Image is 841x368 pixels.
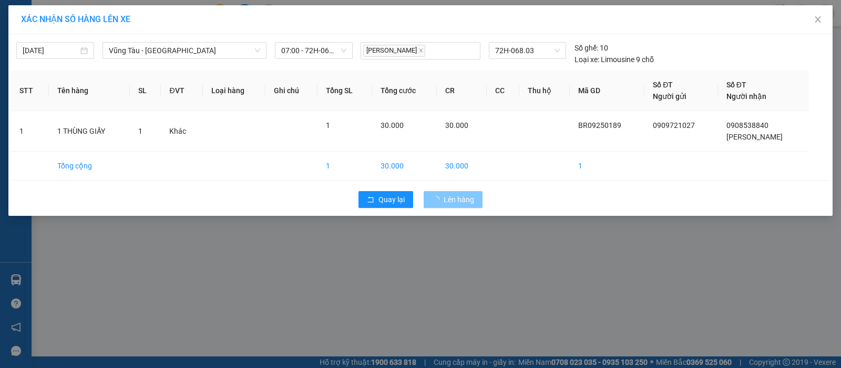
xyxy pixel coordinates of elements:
[487,71,519,111] th: CC
[11,71,49,111] th: STT
[254,47,261,54] span: down
[726,121,768,130] span: 0908538840
[9,10,25,21] span: Gửi:
[378,194,405,205] span: Quay lại
[116,74,166,93] span: VPNVT
[372,71,437,111] th: Tổng cước
[161,71,203,111] th: ĐVT
[161,111,203,152] td: Khác
[109,43,260,58] span: Vũng Tàu - Sân Bay
[437,71,487,111] th: CR
[100,59,185,74] div: 0908538840
[445,121,468,130] span: 30.000
[814,15,822,24] span: close
[281,43,346,58] span: 07:00 - 72H-068.03
[358,191,413,208] button: rollbackQuay lại
[653,92,686,101] span: Người gửi
[23,45,78,56] input: 14/09/2025
[49,111,129,152] td: 1 THÙNG GIẤY
[570,71,644,111] th: Mã GD
[444,194,474,205] span: Lên hàng
[100,47,185,59] div: [PERSON_NAME]
[203,71,265,111] th: Loại hàng
[381,121,404,130] span: 30.000
[575,42,598,54] span: Số ghế:
[570,152,644,181] td: 1
[130,71,161,111] th: SL
[100,9,185,47] div: VP 184 [PERSON_NAME] - HCM
[575,42,608,54] div: 10
[138,127,142,135] span: 1
[424,191,483,208] button: Lên hàng
[21,14,130,24] span: XÁC NHẬN SỐ HÀNG LÊN XE
[495,43,560,58] span: 72H-068.03
[575,54,599,65] span: Loại xe:
[726,81,746,89] span: Số ĐT
[265,71,318,111] th: Ghi chú
[100,10,126,21] span: Nhận:
[9,9,93,47] div: VP 36 [PERSON_NAME] - Bà Rịa
[49,152,129,181] td: Tổng cộng
[317,71,372,111] th: Tổng SL
[363,45,425,57] span: [PERSON_NAME]
[11,111,49,152] td: 1
[432,196,444,203] span: loading
[317,152,372,181] td: 1
[437,152,487,181] td: 30.000
[578,121,621,130] span: BR09250189
[653,121,695,130] span: 0909721027
[726,92,766,101] span: Người nhận
[367,196,374,204] span: rollback
[575,54,654,65] div: Limousine 9 chỗ
[49,71,129,111] th: Tên hàng
[326,121,330,130] span: 1
[519,71,570,111] th: Thu hộ
[372,152,437,181] td: 30.000
[653,81,673,89] span: Số ĐT
[726,133,783,141] span: [PERSON_NAME]
[9,47,93,62] div: 0909721027
[803,5,833,35] button: Close
[418,48,424,53] span: close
